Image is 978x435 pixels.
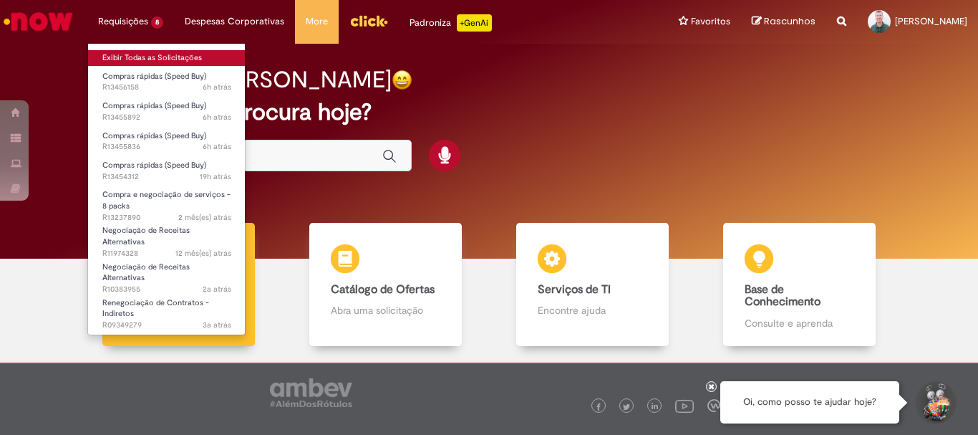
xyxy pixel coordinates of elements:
[203,320,231,330] span: 3a atrás
[98,14,148,29] span: Requisições
[102,141,231,153] span: R13455836
[331,303,440,317] p: Abra uma solicitação
[88,158,246,184] a: Aberto R13454312 : Compras rápidas (Speed Buy)
[175,248,231,259] span: 12 mês(es) atrás
[102,100,876,125] h2: O que você procura hoje?
[88,69,246,95] a: Aberto R13456158 : Compras rápidas (Speed Buy)
[331,282,435,297] b: Catálogo de Ofertas
[88,295,246,326] a: Aberto R09349279 : Renegociação de Contratos - Indiretos
[623,403,630,411] img: logo_footer_twitter.png
[696,223,903,347] a: Base de Conhecimento Consulte e aprenda
[282,223,489,347] a: Catálogo de Ofertas Abra uma solicitação
[88,128,246,155] a: Aberto R13455836 : Compras rápidas (Speed Buy)
[88,259,246,290] a: Aberto R10383955 : Negociação de Receitas Alternativas
[102,284,231,295] span: R10383955
[102,320,231,331] span: R09349279
[203,320,231,330] time: 04/01/2023 17:07:14
[200,171,231,182] span: 19h atrás
[349,10,388,32] img: click_logo_yellow_360x200.png
[175,248,231,259] time: 06/09/2024 16:15:16
[270,378,352,407] img: logo_footer_ambev_rotulo_gray.png
[88,50,246,66] a: Exibir Todas as Solicitações
[88,187,246,218] a: Aberto R13237890 : Compra e negociação de serviços - 8 packs
[595,403,602,411] img: logo_footer_facebook.png
[752,15,815,29] a: Rascunhos
[178,212,231,223] span: 2 mês(es) atrás
[538,282,611,297] b: Serviços de TI
[203,284,231,295] span: 2a atrás
[102,130,206,141] span: Compras rápidas (Speed Buy)
[102,82,231,93] span: R13456158
[102,225,190,247] span: Negociação de Receitas Alternativas
[457,14,492,32] p: +GenAi
[203,141,231,152] time: 28/08/2025 08:45:33
[102,297,209,320] span: Renegociação de Contratos - Indiretos
[306,14,328,29] span: More
[203,82,231,92] time: 28/08/2025 09:26:25
[489,223,696,347] a: Serviços de TI Encontre ajuda
[652,403,659,411] img: logo_footer_linkedin.png
[691,14,730,29] span: Favoritos
[203,112,231,123] span: 6h atrás
[87,43,246,335] ul: Requisições
[200,171,231,182] time: 27/08/2025 20:21:21
[745,282,820,310] b: Base de Conhecimento
[203,141,231,152] span: 6h atrás
[88,223,246,254] a: Aberto R11974328 : Negociação de Receitas Alternativas
[178,212,231,223] time: 03/07/2025 09:37:46
[102,67,392,92] h2: Boa tarde, [PERSON_NAME]
[1,7,75,36] img: ServiceNow
[720,381,899,424] div: Oi, como posso te ajudar hoje?
[895,15,967,27] span: [PERSON_NAME]
[203,82,231,92] span: 6h atrás
[102,248,231,259] span: R11974328
[914,381,957,424] button: Iniciar Conversa de Suporte
[102,171,231,183] span: R13454312
[185,14,284,29] span: Despesas Corporativas
[203,112,231,123] time: 28/08/2025 08:52:49
[392,70,412,90] img: happy-face.png
[707,399,720,412] img: logo_footer_workplace.png
[675,396,694,415] img: logo_footer_youtube.png
[538,303,647,317] p: Encontre ajuda
[102,160,206,171] span: Compras rápidas (Speed Buy)
[102,262,190,284] span: Negociação de Receitas Alternativas
[102,189,231,211] span: Compra e negociação de serviços - 8 packs
[203,284,231,295] time: 05/09/2023 16:09:43
[102,212,231,224] span: R13237890
[745,316,853,330] p: Consulte e aprenda
[102,112,231,123] span: R13455892
[410,14,492,32] div: Padroniza
[151,16,163,29] span: 8
[102,71,206,82] span: Compras rápidas (Speed Buy)
[88,98,246,125] a: Aberto R13455892 : Compras rápidas (Speed Buy)
[764,14,815,28] span: Rascunhos
[102,100,206,111] span: Compras rápidas (Speed Buy)
[75,223,282,347] a: Tirar dúvidas Tirar dúvidas com Lupi Assist e Gen Ai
